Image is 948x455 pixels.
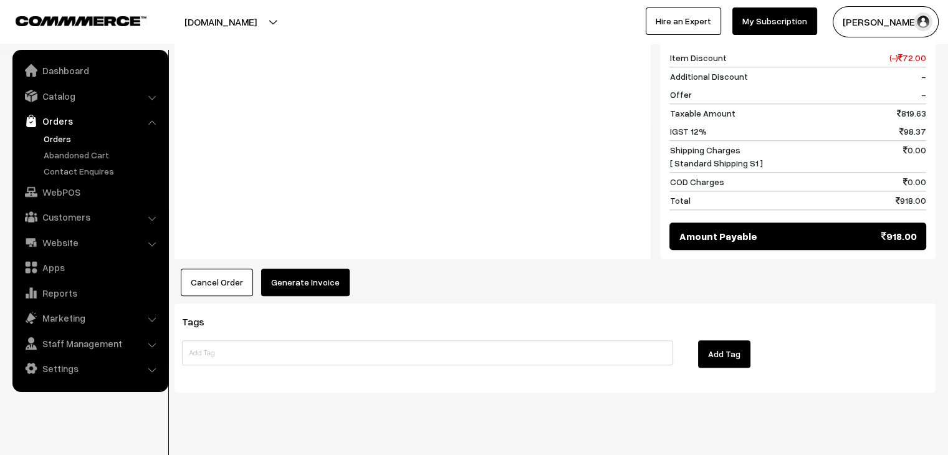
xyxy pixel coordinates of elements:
[261,269,350,296] button: Generate Invoice
[16,16,146,26] img: COMMMERCE
[41,148,164,161] a: Abandoned Cart
[47,74,112,82] div: Domain Overview
[669,70,747,83] span: Additional Discount
[669,175,724,188] span: COD Charges
[698,340,750,368] button: Add Tag
[20,32,30,42] img: website_grey.svg
[669,107,735,120] span: Taxable Amount
[181,269,253,296] button: Cancel Order
[921,70,926,83] span: -
[16,110,164,132] a: Orders
[897,107,926,120] span: 819.63
[32,32,137,42] div: Domain: [DOMAIN_NAME]
[679,229,757,244] span: Amount Payable
[896,194,926,207] span: 918.00
[141,6,300,37] button: [DOMAIN_NAME]
[41,132,164,145] a: Orders
[20,20,30,30] img: logo_orange.svg
[899,125,926,138] span: 98.37
[16,206,164,228] a: Customers
[16,12,125,27] a: COMMMERCE
[182,315,219,328] span: Tags
[669,194,690,207] span: Total
[34,72,44,82] img: tab_domain_overview_orange.svg
[646,7,721,35] a: Hire an Expert
[138,74,210,82] div: Keywords by Traffic
[903,175,926,188] span: 0.00
[16,231,164,254] a: Website
[182,340,673,365] input: Add Tag
[16,59,164,82] a: Dashboard
[881,229,917,244] span: 918.00
[833,6,939,37] button: [PERSON_NAME]…
[903,143,926,170] span: 0.00
[669,51,726,64] span: Item Discount
[16,282,164,304] a: Reports
[16,85,164,107] a: Catalog
[16,332,164,355] a: Staff Management
[732,7,817,35] a: My Subscription
[35,20,61,30] div: v 4.0.25
[669,88,691,101] span: Offer
[914,12,932,31] img: user
[889,51,926,64] span: (-) 72.00
[41,165,164,178] a: Contact Enquires
[921,88,926,101] span: -
[669,125,706,138] span: IGST 12%
[16,256,164,279] a: Apps
[16,181,164,203] a: WebPOS
[16,307,164,329] a: Marketing
[124,72,134,82] img: tab_keywords_by_traffic_grey.svg
[16,357,164,380] a: Settings
[669,143,762,170] span: Shipping Charges [ Standard Shipping S1 ]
